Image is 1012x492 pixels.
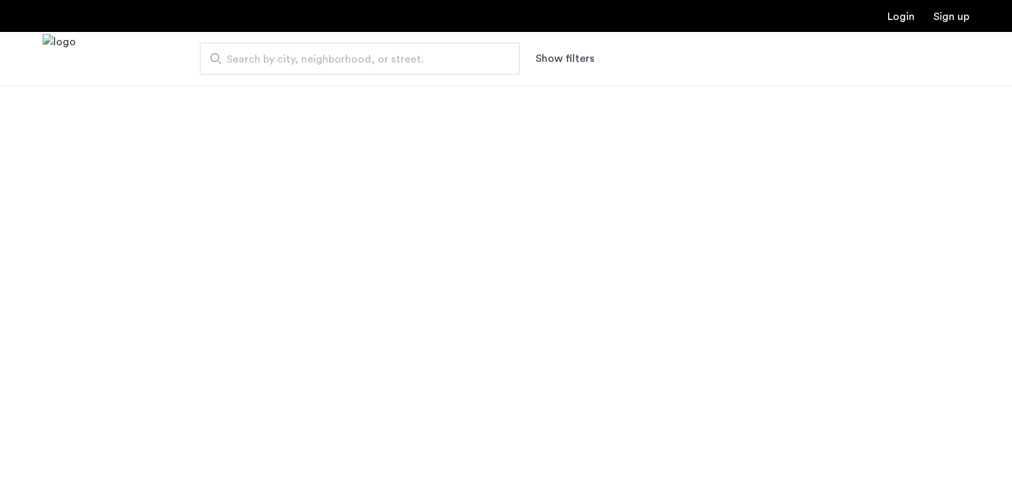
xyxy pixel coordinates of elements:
img: logo [43,34,76,84]
span: Search by city, neighborhood, or street. [227,51,482,67]
a: Cazamio Logo [43,34,76,84]
a: Login [887,11,915,22]
input: Apartment Search [200,43,520,75]
button: Show or hide filters [536,51,594,67]
a: Registration [933,11,969,22]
